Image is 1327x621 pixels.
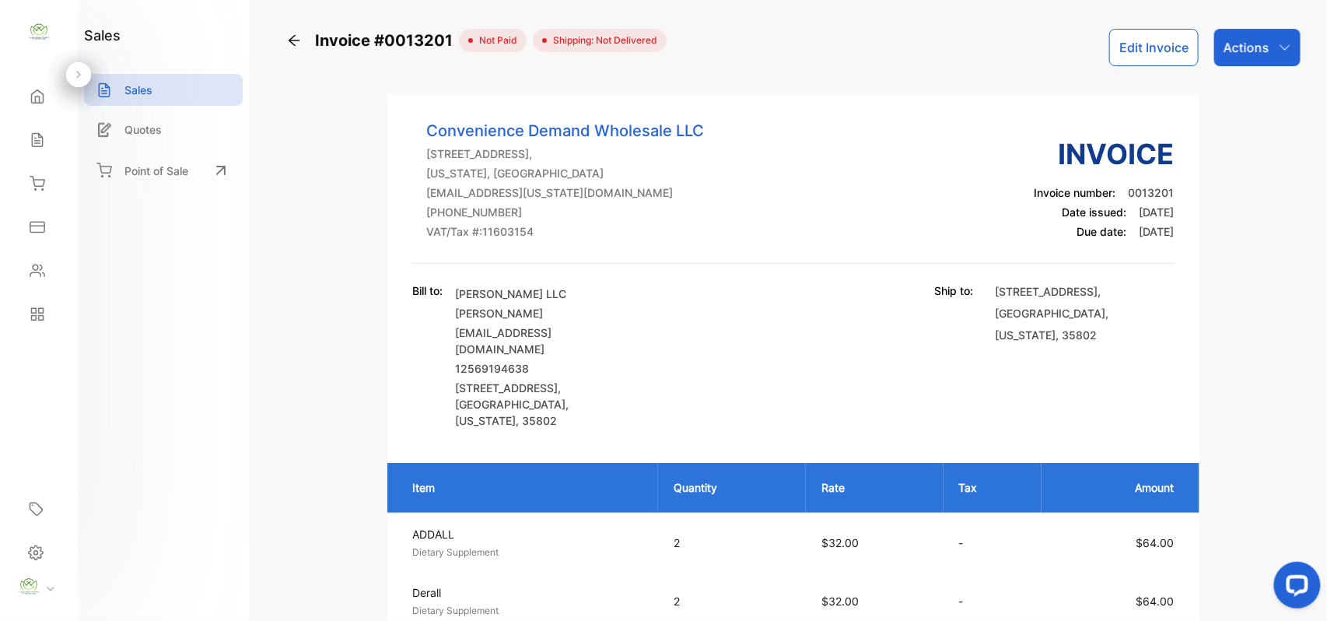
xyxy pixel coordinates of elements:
[412,479,642,496] p: Item
[1214,29,1301,66] button: Actions
[84,114,243,146] a: Quotes
[959,479,1027,496] p: Tax
[84,153,243,188] a: Point of Sale
[426,165,704,181] p: [US_STATE], [GEOGRAPHIC_DATA]
[412,604,646,618] p: Dietary Supplement
[124,82,152,98] p: Sales
[315,29,459,52] span: Invoice #0013201
[674,593,790,609] p: 2
[959,535,1027,551] p: -
[455,360,634,377] p: 12569194638
[1109,29,1199,66] button: Edit Invoice
[455,325,634,357] p: [EMAIL_ADDRESS][DOMAIN_NAME]
[1136,536,1175,549] span: $64.00
[1140,205,1175,219] span: [DATE]
[1056,328,1098,342] span: , 35802
[516,414,557,427] span: , 35802
[1262,556,1327,621] iframe: LiveChat chat widget
[1129,186,1175,199] span: 0013201
[821,595,859,608] span: $32.00
[1035,186,1116,199] span: Invoice number:
[426,204,704,220] p: [PHONE_NUMBER]
[547,33,657,47] span: Shipping: Not Delivered
[674,535,790,551] p: 2
[996,285,1098,298] span: [STREET_ADDRESS]
[412,526,646,542] p: ADDALL
[959,593,1027,609] p: -
[426,184,704,201] p: [EMAIL_ADDRESS][US_STATE][DOMAIN_NAME]
[412,546,646,560] p: Dietary Supplement
[412,282,443,299] p: Bill to:
[1035,133,1175,175] h3: Invoice
[426,223,704,240] p: VAT/Tax #: 11603154
[1140,225,1175,238] span: [DATE]
[674,479,790,496] p: Quantity
[426,146,704,162] p: [STREET_ADDRESS],
[1136,595,1175,608] span: $64.00
[124,121,162,138] p: Quotes
[1077,225,1127,238] span: Due date:
[1057,479,1174,496] p: Amount
[1224,38,1269,57] p: Actions
[84,25,121,46] h1: sales
[935,282,974,299] p: Ship to:
[84,74,243,106] a: Sales
[455,286,634,302] p: [PERSON_NAME] LLC
[473,33,517,47] span: not paid
[124,163,188,179] p: Point of Sale
[412,584,646,601] p: Derall
[821,479,927,496] p: Rate
[455,381,558,395] span: [STREET_ADDRESS]
[17,575,40,598] img: profile
[1063,205,1127,219] span: Date issued:
[426,119,704,142] p: Convenience Demand Wholesale LLC
[821,536,859,549] span: $32.00
[455,305,634,321] p: [PERSON_NAME]
[27,20,51,44] img: logo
